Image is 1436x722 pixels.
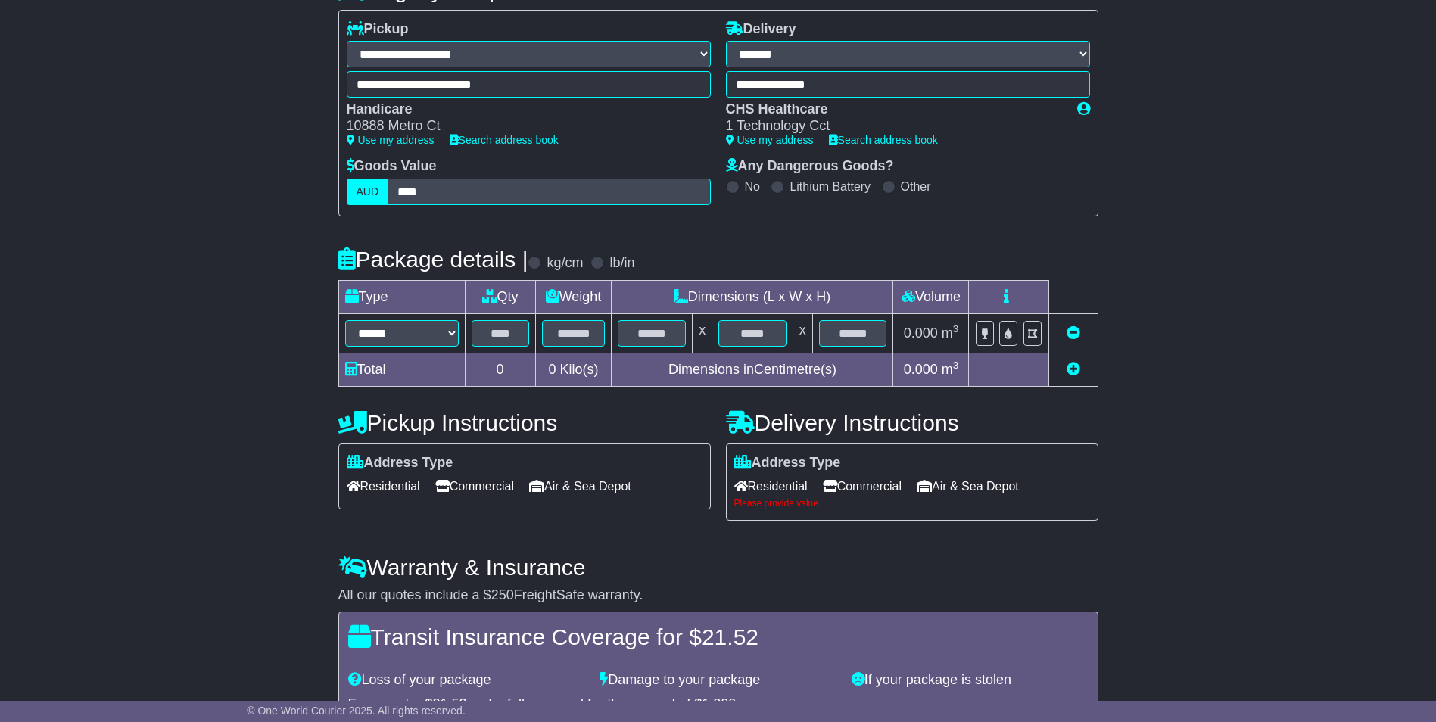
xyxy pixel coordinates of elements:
[491,587,514,602] span: 250
[433,696,467,711] span: 21.52
[338,587,1098,604] div: All our quotes include a $ FreightSafe warranty.
[1067,362,1080,377] a: Add new item
[693,313,712,353] td: x
[435,475,514,498] span: Commercial
[341,672,593,689] div: Loss of your package
[734,455,841,471] label: Address Type
[535,353,612,386] td: Kilo(s)
[338,555,1098,580] h4: Warranty & Insurance
[548,362,556,377] span: 0
[901,179,931,194] label: Other
[726,158,894,175] label: Any Dangerous Goods?
[612,280,893,313] td: Dimensions (L x W x H)
[790,179,871,194] label: Lithium Battery
[247,705,466,717] span: © One World Courier 2025. All rights reserved.
[347,158,437,175] label: Goods Value
[347,179,389,205] label: AUD
[702,624,758,649] span: 21.52
[953,359,959,371] sup: 3
[844,672,1096,689] div: If your package is stolen
[734,475,808,498] span: Residential
[942,362,959,377] span: m
[465,353,535,386] td: 0
[348,624,1089,649] h4: Transit Insurance Coverage for $
[338,247,528,272] h4: Package details |
[829,134,938,146] a: Search address book
[450,134,559,146] a: Search address book
[347,21,409,38] label: Pickup
[726,21,796,38] label: Delivery
[535,280,612,313] td: Weight
[702,696,736,711] span: 1,200
[904,325,938,341] span: 0.000
[612,353,893,386] td: Dimensions in Centimetre(s)
[726,410,1098,435] h4: Delivery Instructions
[893,280,969,313] td: Volume
[726,118,1062,135] div: 1 Technology Cct
[592,672,844,689] div: Damage to your package
[734,498,1090,509] div: Please provide value
[347,134,435,146] a: Use my address
[726,101,1062,118] div: CHS Healthcare
[953,323,959,335] sup: 3
[347,118,696,135] div: 10888 Metro Ct
[745,179,760,194] label: No
[609,255,634,272] label: lb/in
[348,696,1089,713] div: For an extra $ you're fully covered for the amount of $ .
[338,410,711,435] h4: Pickup Instructions
[793,313,812,353] td: x
[338,353,465,386] td: Total
[465,280,535,313] td: Qty
[347,101,696,118] div: Handicare
[547,255,583,272] label: kg/cm
[823,475,902,498] span: Commercial
[917,475,1019,498] span: Air & Sea Depot
[1067,325,1080,341] a: Remove this item
[347,475,420,498] span: Residential
[529,475,631,498] span: Air & Sea Depot
[904,362,938,377] span: 0.000
[338,280,465,313] td: Type
[347,455,453,471] label: Address Type
[942,325,959,341] span: m
[726,134,814,146] a: Use my address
